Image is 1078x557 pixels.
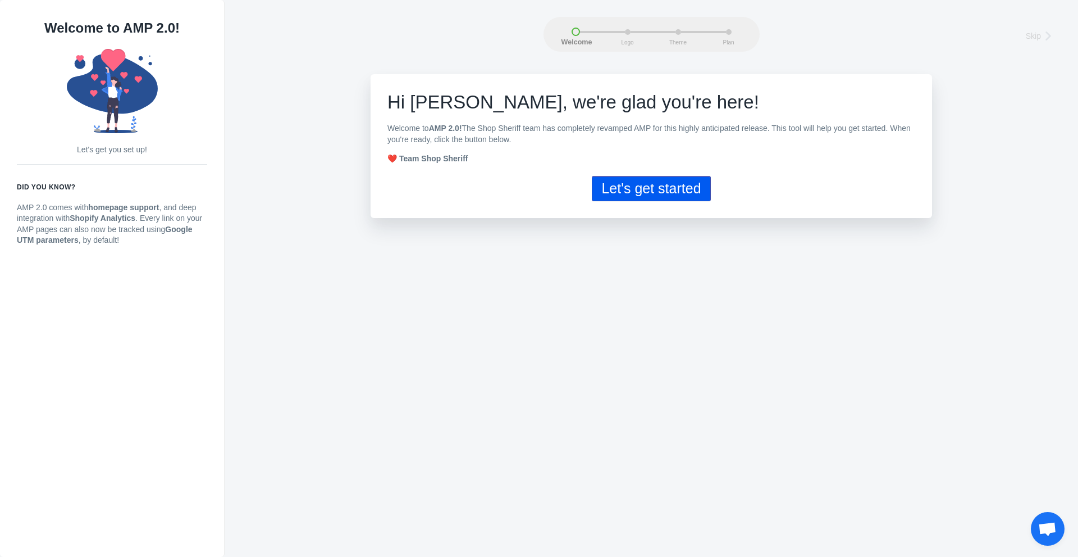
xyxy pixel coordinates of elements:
[31,18,55,27] div: v 4.0.25
[17,144,207,156] p: Let's get you set up!
[561,39,590,47] span: Welcome
[1026,28,1058,43] a: Skip
[124,69,189,76] div: Keywords by Traffic
[664,39,692,46] span: Theme
[1031,512,1065,546] div: Open chat
[17,17,207,39] h1: Welcome to AMP 2.0!
[387,154,468,163] strong: ❤️ Team Shop Sheriff
[29,29,124,38] div: Domain: [DOMAIN_NAME]
[17,225,193,245] strong: Google UTM parameters
[387,123,915,145] p: Welcome to The Shop Sheriff team has completely revamped AMP for this highly anticipated release....
[43,69,101,76] div: Domain Overview
[88,203,159,212] strong: homepage support
[592,176,710,201] button: Let's get started
[17,202,207,246] p: AMP 2.0 comes with , and deep integration with . Every link on your AMP pages can also now be tra...
[18,29,27,38] img: website_grey.svg
[387,92,586,112] span: Hi [PERSON_NAME], w
[70,214,135,223] strong: Shopify Analytics
[18,18,27,27] img: logo_orange.svg
[387,91,915,114] h1: e're glad you're here!
[614,39,642,46] span: Logo
[715,39,743,46] span: Plan
[17,182,207,193] h6: Did you know?
[429,124,462,133] b: AMP 2.0!
[112,67,121,76] img: tab_keywords_by_traffic_grey.svg
[1026,30,1041,42] span: Skip
[30,67,39,76] img: tab_domain_overview_orange.svg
